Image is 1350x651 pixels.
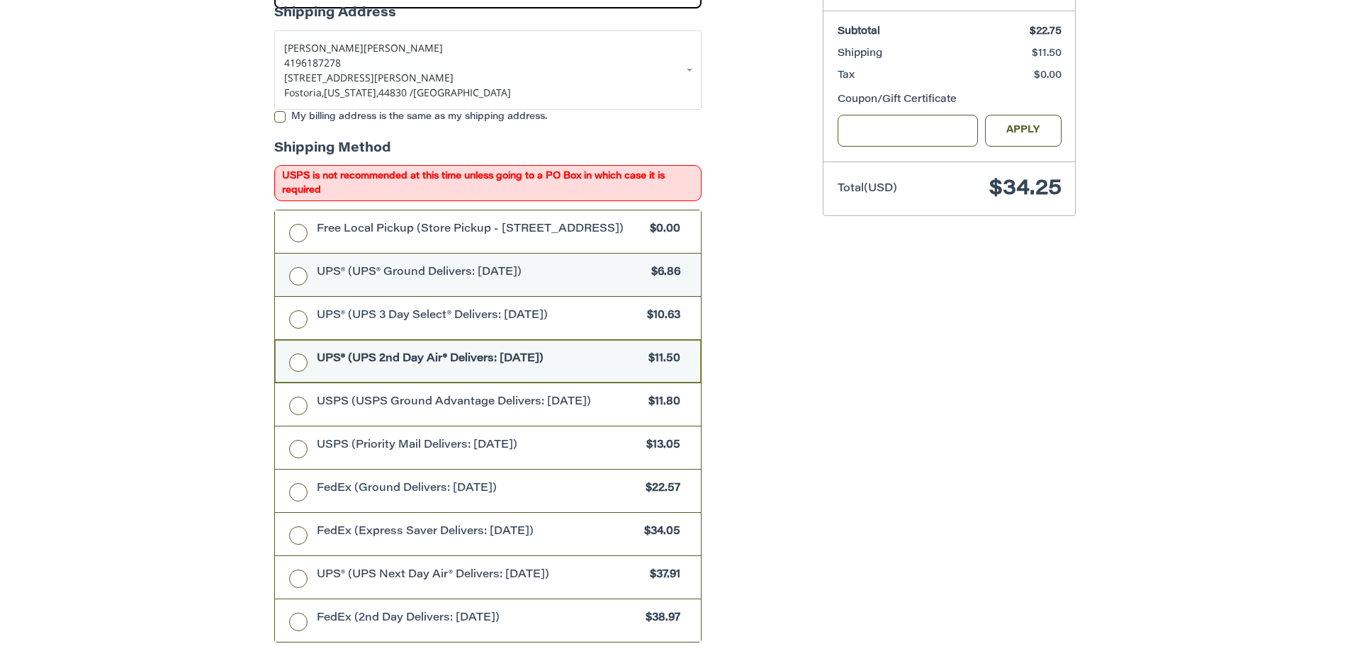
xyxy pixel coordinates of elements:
[284,71,454,84] span: [STREET_ADDRESS][PERSON_NAME]
[1032,49,1062,59] span: $11.50
[989,179,1062,200] span: $34.25
[643,567,680,584] span: $37.91
[985,115,1062,147] button: Apply
[643,222,680,238] span: $0.00
[284,41,364,55] span: [PERSON_NAME]
[641,395,680,411] span: $11.80
[274,111,702,123] label: My billing address is the same as my shipping address.
[317,265,645,281] span: UPS® (UPS® Ground Delivers: [DATE])
[640,308,680,324] span: $10.63
[1030,27,1062,37] span: $22.75
[317,222,643,238] span: Free Local Pickup (Store Pickup - [STREET_ADDRESS])
[274,140,391,166] legend: Shipping Method
[317,524,638,540] span: FedEx (Express Saver Delivers: [DATE])
[324,86,378,99] span: [US_STATE],
[317,481,639,497] span: FedEx (Ground Delivers: [DATE])
[838,115,979,147] input: Gift Certificate or Coupon Code
[378,86,413,99] span: 44830 /
[838,71,855,81] span: Tax
[639,481,680,497] span: $22.57
[641,351,680,368] span: $11.50
[317,567,643,584] span: UPS® (UPS Next Day Air® Delivers: [DATE])
[317,308,641,324] span: UPS® (UPS 3 Day Select® Delivers: [DATE])
[317,611,639,627] span: FedEx (2nd Day Delivers: [DATE])
[1034,71,1062,81] span: $0.00
[274,165,702,201] span: USPS is not recommended at this time unless going to a PO Box in which case it is required
[284,86,324,99] span: Fostoria,
[317,351,642,368] span: UPS® (UPS 2nd Day Air® Delivers: [DATE])
[364,41,443,55] span: [PERSON_NAME]
[274,4,396,30] legend: Shipping Address
[644,265,680,281] span: $6.86
[838,49,882,59] span: Shipping
[838,93,1062,108] div: Coupon/Gift Certificate
[317,438,640,454] span: USPS (Priority Mail Delivers: [DATE])
[639,611,680,627] span: $38.97
[639,438,680,454] span: $13.05
[637,524,680,540] span: $34.05
[838,27,880,37] span: Subtotal
[284,56,341,69] span: 4196187278
[274,30,702,110] a: Enter or select a different address
[413,86,511,99] span: [GEOGRAPHIC_DATA]
[838,183,897,194] span: Total (USD)
[317,395,642,411] span: USPS (USPS Ground Advantage Delivers: [DATE])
